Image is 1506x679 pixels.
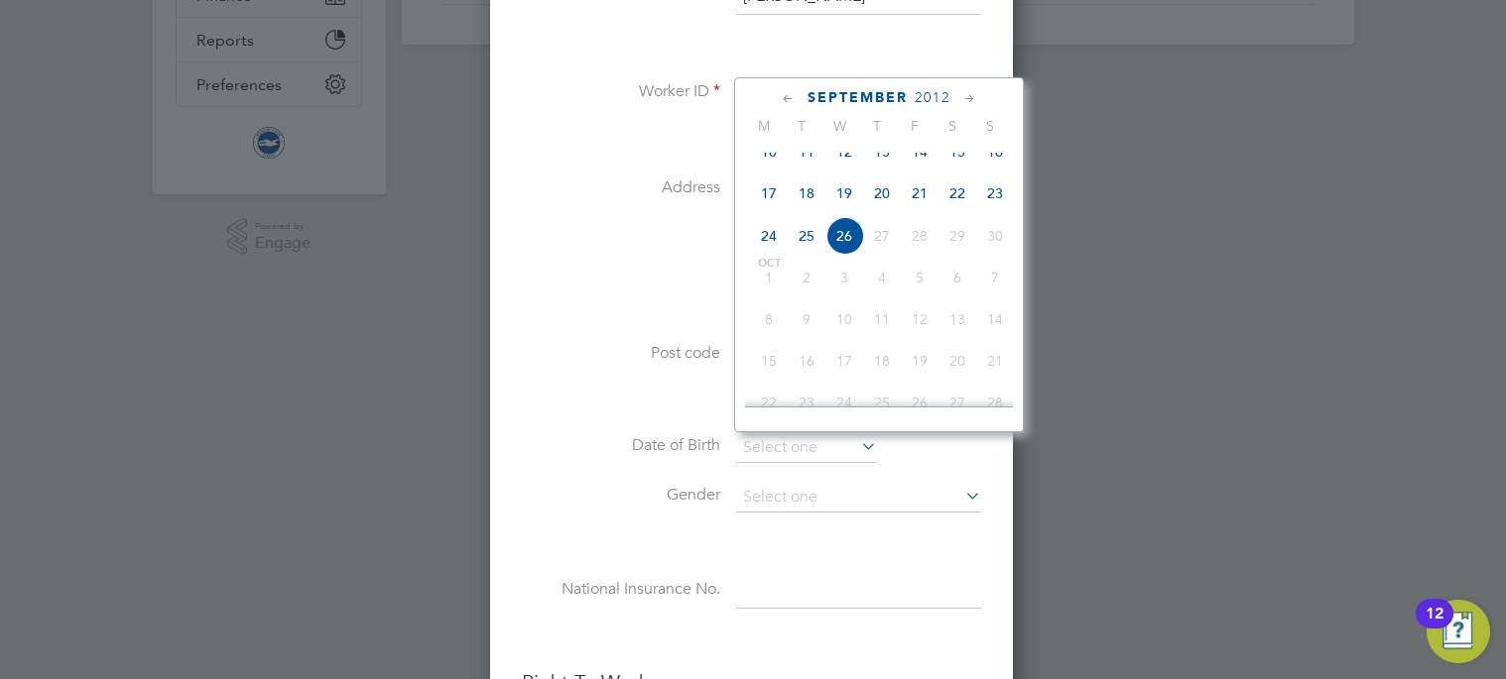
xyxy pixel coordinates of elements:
[939,259,976,296] span: 6
[750,174,788,212] span: 17
[976,259,1014,296] span: 7
[1426,614,1443,639] div: 12
[934,117,971,135] span: S
[939,133,976,170] span: 15
[939,384,976,421] span: 27
[522,579,720,600] label: National Insurance No.
[971,117,1009,135] span: S
[939,174,976,212] span: 22
[863,342,901,380] span: 18
[750,259,788,296] span: 1
[939,217,976,255] span: 29
[750,133,788,170] span: 10
[976,174,1014,212] span: 23
[976,133,1014,170] span: 16
[736,433,877,463] input: Select one
[750,259,788,269] span: Oct
[522,435,720,456] label: Date of Birth
[745,117,783,135] span: M
[820,117,858,135] span: W
[901,300,939,338] span: 12
[522,177,720,198] label: Address
[863,384,901,421] span: 25
[976,384,1014,421] span: 28
[901,133,939,170] span: 14
[750,384,788,421] span: 22
[788,300,825,338] span: 9
[863,217,901,255] span: 27
[863,300,901,338] span: 11
[750,300,788,338] span: 8
[788,217,825,255] span: 25
[901,342,939,380] span: 19
[522,485,720,506] label: Gender
[825,217,863,255] span: 26
[858,117,896,135] span: T
[825,133,863,170] span: 12
[901,384,939,421] span: 26
[522,343,720,364] label: Post code
[788,342,825,380] span: 16
[788,384,825,421] span: 23
[825,384,863,421] span: 24
[976,300,1014,338] span: 14
[808,89,908,106] span: September
[915,89,950,106] span: 2012
[825,174,863,212] span: 19
[976,217,1014,255] span: 30
[1427,600,1490,663] button: Open Resource Center, 12 new notifications
[825,259,863,296] span: 3
[750,342,788,380] span: 15
[901,259,939,296] span: 5
[939,300,976,338] span: 13
[825,300,863,338] span: 10
[783,117,820,135] span: T
[896,117,934,135] span: F
[863,133,901,170] span: 13
[976,342,1014,380] span: 21
[863,174,901,212] span: 20
[825,342,863,380] span: 17
[788,259,825,296] span: 2
[750,217,788,255] span: 24
[901,174,939,212] span: 21
[939,342,976,380] span: 20
[901,217,939,255] span: 28
[522,81,720,102] label: Worker ID
[736,483,981,512] input: Select one
[788,133,825,170] span: 11
[788,174,825,212] span: 18
[863,259,901,296] span: 4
